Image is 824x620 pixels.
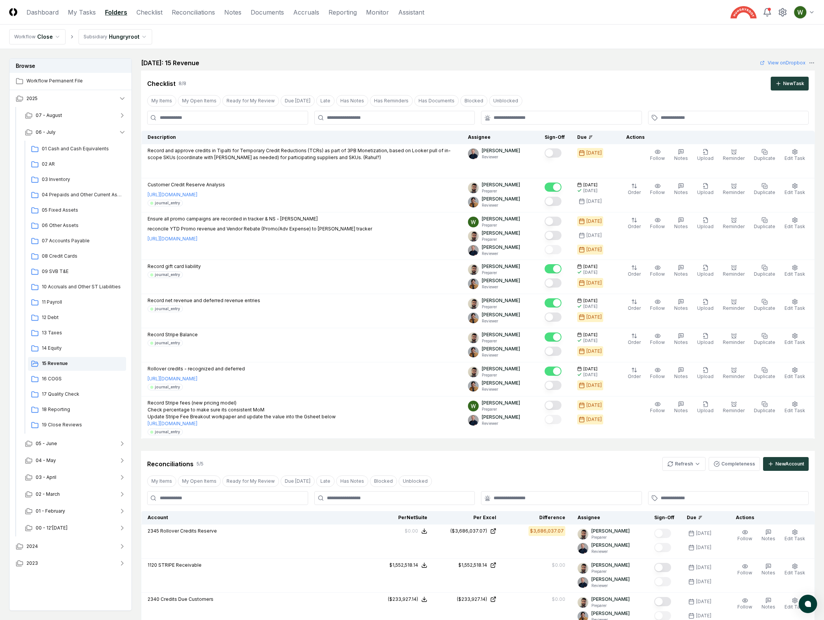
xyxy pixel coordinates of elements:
[783,400,807,416] button: Edit Task
[462,131,538,144] th: Assignee
[468,264,479,275] img: d09822cc-9b6d-4858-8d66-9570c114c672_214030b4-299a-48fd-ad93-fc7c7aef54c6.png
[578,577,588,588] img: ACg8ocLvq7MjQV6RZF1_Z8o96cGG_vCwfvrLdMx8PuJaibycWA8ZaAE=s96-c
[754,271,775,277] span: Duplicate
[628,271,641,277] span: Order
[148,191,197,198] a: [URL][DOMAIN_NAME]
[578,543,588,554] img: ACg8ocLvq7MjQV6RZF1_Z8o96cGG_vCwfvrLdMx8PuJaibycWA8ZaAE=s96-c
[650,305,665,311] span: Follow
[626,263,642,279] button: Order
[366,8,389,17] a: Monitor
[42,391,123,398] span: 17 Quality Check
[783,365,807,382] button: Edit Task
[14,33,36,40] div: Workflow
[783,331,807,347] button: Edit Task
[760,562,777,578] button: Notes
[388,596,427,603] button: ($233,927.14)
[760,528,777,544] button: Notes
[673,331,689,347] button: Notes
[760,59,806,66] a: View onDropbox
[674,373,688,379] span: Notes
[26,543,38,550] span: 2024
[673,181,689,197] button: Notes
[650,271,665,277] span: Follow
[148,147,456,161] p: Record and approve credits in Tipalti for Temporary Credit Reductions (TCRs) as part of 3PB Monet...
[785,155,805,161] span: Edit Task
[389,562,418,569] div: $1,552,518.14
[42,237,123,244] span: 07 Accounts Payable
[628,305,641,311] span: Order
[723,271,745,277] span: Reminder
[545,347,561,356] button: Mark complete
[762,536,775,541] span: Notes
[28,173,126,187] a: 03 Inventory
[10,73,132,90] a: Workflow Permanent File
[545,183,561,192] button: Mark complete
[771,77,809,90] button: NewTask
[370,475,397,487] button: Blocked
[650,408,665,413] span: Follow
[42,176,123,183] span: 03 Inventory
[28,326,126,340] a: 13 Taxes
[468,298,479,309] img: d09822cc-9b6d-4858-8d66-9570c114c672_214030b4-299a-48fd-ad93-fc7c7aef54c6.png
[696,147,715,163] button: Upload
[281,95,315,107] button: Due Today
[28,219,126,233] a: 06 Other Assets
[783,297,807,313] button: Edit Task
[370,95,413,107] button: Has Reminders
[42,222,123,229] span: 06 Other Assets
[147,95,176,107] button: My Items
[752,331,777,347] button: Duplicate
[626,181,642,197] button: Order
[19,141,132,435] div: 06 - July
[626,331,642,347] button: Order
[179,80,186,87] div: 8 / 8
[457,596,487,603] div: ($233,927.14)
[650,339,665,345] span: Follow
[626,297,642,313] button: Order
[388,596,418,603] div: ($233,927.14)
[737,604,752,610] span: Follow
[545,217,561,226] button: Mark complete
[68,8,96,17] a: My Tasks
[762,604,775,610] span: Notes
[489,95,522,107] button: Unblocked
[28,388,126,401] a: 17 Quality Check
[545,231,561,240] button: Mark complete
[736,528,754,544] button: Follow
[468,231,479,242] img: d09822cc-9b6d-4858-8d66-9570c114c672_214030b4-299a-48fd-ad93-fc7c7aef54c6.png
[628,224,641,229] span: Order
[389,562,427,569] button: $1,552,518.14
[696,181,715,197] button: Upload
[84,33,107,40] div: Subsidiary
[648,365,666,382] button: Follow
[648,400,666,416] button: Follow
[709,457,760,471] button: Completeness
[697,189,714,195] span: Upload
[482,147,520,154] p: [PERSON_NAME]
[398,8,424,17] a: Assistant
[10,107,132,538] div: 2025
[545,278,561,288] button: Mark complete
[783,80,804,87] div: New Task
[482,154,520,160] p: Reviewer
[28,372,126,386] a: 16 COGS
[336,475,368,487] button: Has Notes
[28,342,126,355] a: 14 Equity
[721,181,746,197] button: Reminder
[754,373,775,379] span: Duplicate
[648,331,666,347] button: Follow
[674,305,688,311] span: Notes
[42,207,123,214] span: 05 Fixed Assets
[673,263,689,279] button: Notes
[674,224,688,229] span: Notes
[628,373,641,379] span: Order
[42,329,123,336] span: 13 Taxes
[468,401,479,411] img: ACg8ocIK_peNeqvot3Ahh9567LsVhi0q3GD2O_uFDzmfmpbAfkCWeQ=s96-c
[468,367,479,377] img: d09822cc-9b6d-4858-8d66-9570c114c672_214030b4-299a-48fd-ad93-fc7c7aef54c6.png
[752,297,777,313] button: Duplicate
[785,408,805,413] span: Edit Task
[783,147,807,163] button: Edit Task
[696,297,715,313] button: Upload
[721,297,746,313] button: Reminder
[754,224,775,229] span: Duplicate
